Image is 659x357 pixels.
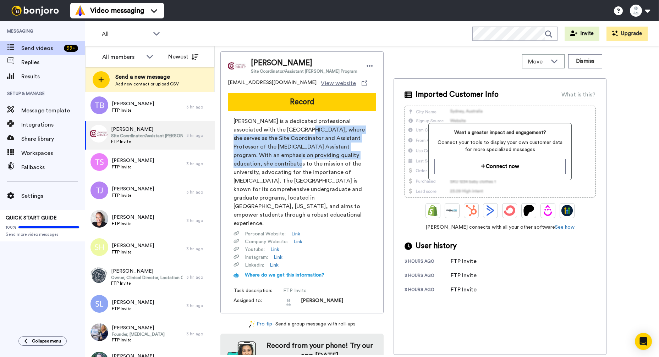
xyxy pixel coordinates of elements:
[6,224,17,230] span: 100%
[523,205,534,216] img: Patreon
[21,58,85,67] span: Replies
[6,232,79,237] span: Send more video messages
[283,287,351,294] span: FTP Invite
[446,205,458,216] img: Ontraport
[504,205,515,216] img: ConvertKit
[112,331,165,337] span: Founder, [MEDICAL_DATA]
[111,280,183,286] span: FTP Invite
[75,5,86,16] img: vm-color.svg
[21,163,85,172] span: Fallbacks
[220,320,384,328] div: - Send a group message with roll-ups
[90,182,108,199] img: tj.png
[6,216,57,221] span: QUICK START GUIDE
[321,79,367,88] a: View website
[405,287,451,294] div: 3 hours ago
[112,306,154,312] span: FTP Invite
[451,271,486,280] div: FTP Invite
[234,297,283,308] span: Assigned to:
[542,205,554,216] img: Drip
[90,210,108,228] img: 4e14aed5-828e-46e8-96ad-a05058658a97.jpg
[485,205,496,216] img: ActiveCampaign
[186,274,211,280] div: 3 hr. ago
[427,205,439,216] img: Shopify
[245,262,264,269] span: Linkedin :
[565,27,599,41] button: Invite
[112,214,154,221] span: [PERSON_NAME]
[416,241,457,251] span: User history
[251,58,357,68] span: [PERSON_NAME]
[245,230,286,238] span: Personal Website :
[112,242,154,249] span: [PERSON_NAME]
[21,135,85,143] span: Share library
[9,6,62,16] img: bj-logo-header-white.svg
[18,336,67,346] button: Collapse menu
[186,331,211,337] div: 3 hr. ago
[90,267,108,284] img: 4d48d002-9ee1-4234-a581-56e72dd9e252.jpg
[245,273,324,278] span: Where do we get this information?
[90,125,108,143] img: d6016d44-92fd-4577-8832-a43eb8e25ee2.jpg
[111,275,183,280] span: Owner, Clinical Director, Lactation Counselor, Childbirth Educator
[186,104,211,110] div: 3 hr. ago
[186,218,211,223] div: 3 hr. ago
[434,159,565,174] a: Connect now
[112,157,154,164] span: [PERSON_NAME]
[90,238,108,256] img: sh.png
[405,273,451,280] div: 3 hours ago
[21,192,85,200] span: Settings
[434,129,565,136] span: Want a greater impact and engagement?
[90,153,108,171] img: ts.png
[405,258,451,266] div: 3 hours ago
[283,297,294,308] img: 0cdba2d7-1443-4677-9691-2502d3c84570-1758059421.jpg
[21,72,85,81] span: Results
[112,107,154,113] span: FTP Invite
[228,79,317,88] span: [EMAIL_ADDRESS][DOMAIN_NAME]
[112,337,165,343] span: FTP Invite
[228,57,246,75] img: Image of Traci Turley
[251,68,357,74] span: Site Coordinator/Assistant [PERSON_NAME] Program
[112,249,154,255] span: FTP Invite
[186,161,211,167] div: 3 hr. ago
[112,185,154,193] span: [PERSON_NAME]
[111,133,183,139] span: Site Coordinator/Assistant [PERSON_NAME] Program
[234,287,283,294] span: Task description :
[245,254,268,261] span: Instagram :
[112,193,154,198] span: FTP Invite
[568,54,602,68] button: Dismiss
[186,246,211,252] div: 3 hr. ago
[112,299,154,306] span: [PERSON_NAME]
[163,50,204,64] button: Newest
[90,323,108,341] img: 6bf87ace-d8f4-480e-913c-03c49390f100.jpg
[64,45,78,52] div: 99 +
[249,320,272,328] a: Pro tip
[32,338,61,344] span: Collapse menu
[111,139,183,144] span: FTP Invite
[21,106,85,115] span: Message template
[606,27,648,41] button: Upgrade
[112,164,154,170] span: FTP Invite
[21,121,85,129] span: Integrations
[245,238,288,245] span: Company Website :
[555,225,575,230] a: See how
[90,96,108,114] img: tb.png
[274,254,282,261] a: Link
[321,79,356,88] span: View website
[112,221,154,227] span: FTP Invite
[293,238,302,245] a: Link
[186,133,211,138] div: 3 hr. ago
[291,230,300,238] a: Link
[90,295,108,313] img: sl.png
[245,246,265,253] span: Youtube :
[234,117,370,228] span: [PERSON_NAME] is a dedicated professional associated with the [GEOGRAPHIC_DATA], where she serves...
[635,333,652,350] div: Open Intercom Messenger
[561,90,595,99] div: What is this?
[270,246,279,253] a: Link
[111,126,183,133] span: [PERSON_NAME]
[112,100,154,107] span: [PERSON_NAME]
[115,73,179,81] span: Send a new message
[112,324,165,331] span: [PERSON_NAME]
[451,285,486,294] div: FTP Invite
[528,57,547,66] span: Move
[21,44,61,52] span: Send videos
[466,205,477,216] img: Hubspot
